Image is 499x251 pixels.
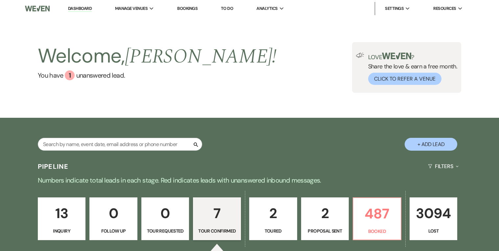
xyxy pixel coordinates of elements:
p: 13 [42,202,82,224]
a: 13Inquiry [38,197,86,240]
input: Search by name, event date, email address or phone number [38,138,202,151]
p: 3094 [414,202,453,224]
a: 3094Lost [410,197,458,240]
p: Proposal Sent [305,227,345,235]
a: Dashboard [68,6,92,12]
button: + Add Lead [405,138,457,151]
p: 0 [94,202,133,224]
p: Love ? [368,53,458,60]
p: Follow Up [94,227,133,235]
a: 2Proposal Sent [301,197,349,240]
p: Inquiry [42,227,82,235]
p: 487 [357,203,397,225]
a: 487Booked [353,197,401,240]
p: Tour Confirmed [197,227,237,235]
div: Share the love & earn a free month. [364,53,458,85]
h2: Welcome, [38,42,277,70]
a: 0Follow Up [89,197,137,240]
button: Filters [425,158,461,175]
p: Booked [357,228,397,235]
a: 2Toured [249,197,297,240]
span: Resources [433,5,456,12]
p: 0 [146,202,185,224]
a: Bookings [177,6,198,11]
p: Tour Requested [146,227,185,235]
span: Settings [385,5,404,12]
a: 0Tour Requested [141,197,189,240]
p: 2 [305,202,345,224]
h3: Pipeline [38,162,69,171]
img: weven-logo-green.svg [382,53,411,59]
img: Weven Logo [25,2,50,15]
p: Toured [253,227,293,235]
span: Manage Venues [115,5,148,12]
img: loud-speaker-illustration.svg [356,53,364,58]
p: Lost [414,227,453,235]
span: [PERSON_NAME] ! [125,41,277,72]
p: 2 [253,202,293,224]
a: 7Tour Confirmed [193,197,241,240]
span: Analytics [256,5,277,12]
a: You have 1 unanswered lead. [38,70,277,80]
div: 1 [65,70,75,80]
a: To Do [221,6,233,11]
p: Numbers indicate total leads in each stage. Red indicates leads with unanswered inbound messages. [13,175,486,186]
p: 7 [197,202,237,224]
button: Click to Refer a Venue [368,73,441,85]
